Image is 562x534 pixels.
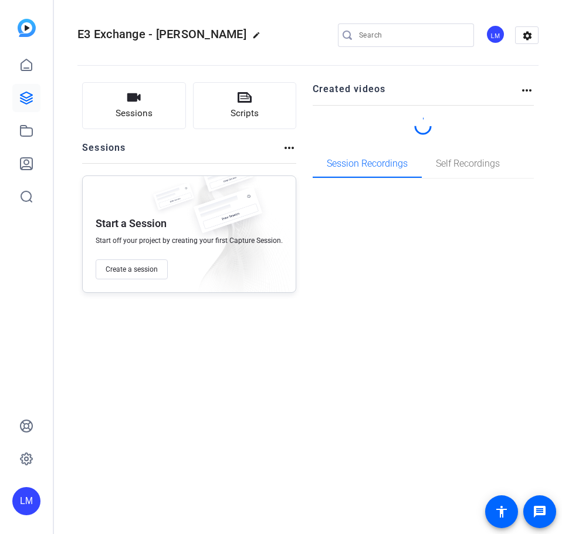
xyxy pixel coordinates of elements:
mat-icon: accessibility [495,505,509,519]
span: Session Recordings [327,159,408,168]
img: fake-session.png [184,188,272,246]
img: blue-gradient.svg [18,19,36,37]
div: LM [486,25,505,44]
img: fake-session.png [195,158,260,201]
span: Sessions [116,107,153,120]
h2: Sessions [82,141,126,163]
span: Start off your project by creating your first Capture Session. [96,236,283,245]
button: Sessions [82,82,186,129]
mat-icon: edit [252,31,266,45]
img: embarkstudio-empty-session.png [176,173,290,298]
mat-icon: message [533,505,547,519]
span: Scripts [231,107,259,120]
button: Scripts [193,82,297,129]
div: LM [12,487,40,515]
h2: Created videos [313,82,520,105]
mat-icon: more_horiz [282,141,296,155]
button: Create a session [96,259,168,279]
img: fake-session.png [147,183,200,218]
span: E3 Exchange - [PERSON_NAME] [77,27,246,41]
p: Start a Session [96,217,167,231]
ngx-avatar: Lea Marcou [486,25,506,45]
span: Create a session [106,265,158,274]
input: Search [359,28,465,42]
span: Self Recordings [436,159,500,168]
mat-icon: settings [516,27,539,45]
mat-icon: more_horiz [520,83,534,97]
